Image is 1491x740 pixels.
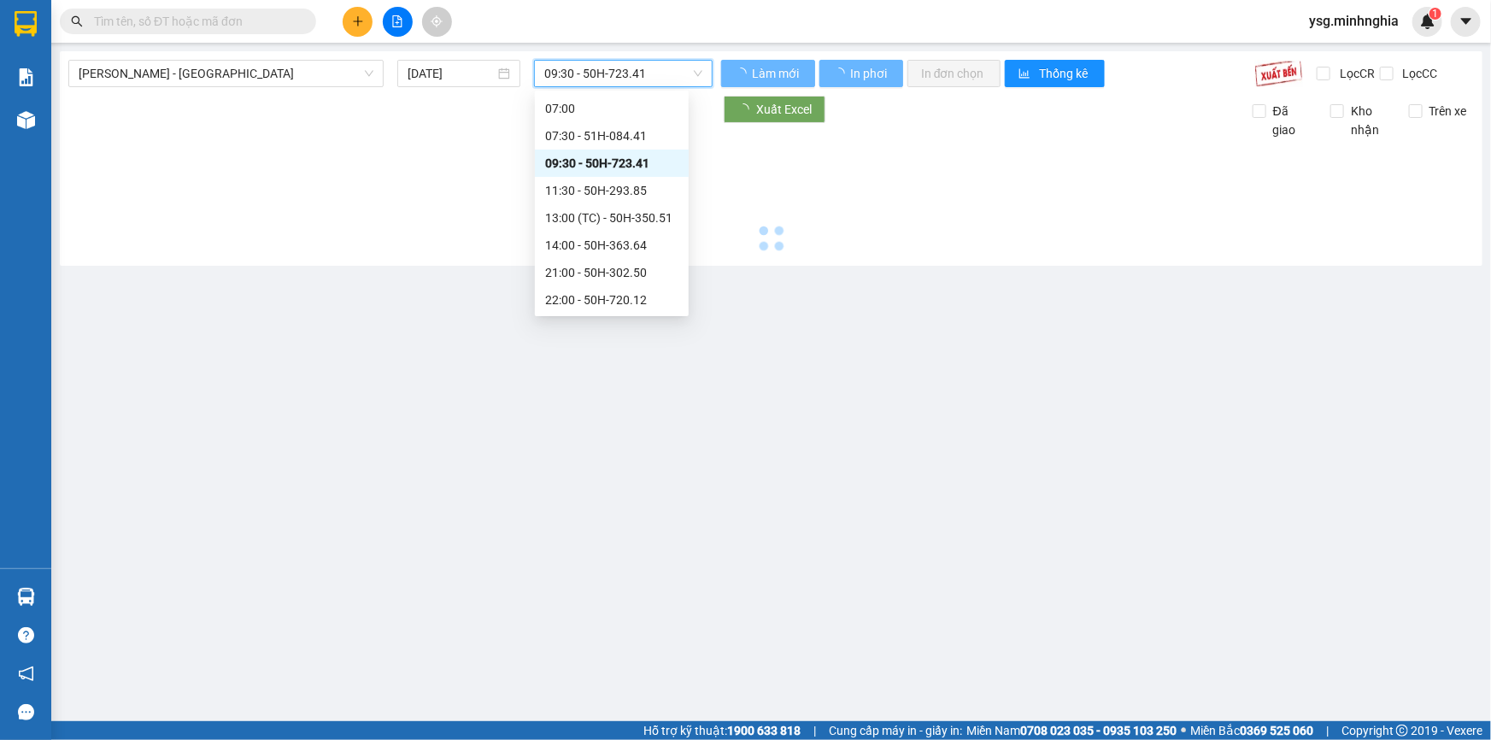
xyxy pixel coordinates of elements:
span: Lọc CR [1333,64,1377,83]
span: ysg.minhnghia [1295,10,1412,32]
img: solution-icon [17,68,35,86]
input: 11/10/2025 [408,64,495,83]
span: Làm mới [752,64,801,83]
span: | [1326,721,1329,740]
button: bar-chartThống kê [1005,60,1105,87]
span: Đã giao [1266,102,1318,139]
span: bar-chart [1018,68,1033,81]
span: caret-down [1459,14,1474,29]
button: file-add [383,7,413,37]
button: Làm mới [721,60,815,87]
span: loading [735,68,749,79]
strong: 1900 633 818 [727,724,801,737]
button: plus [343,7,373,37]
span: Miền Bắc [1190,721,1313,740]
sup: 1 [1429,8,1441,20]
img: 9k= [1254,60,1303,87]
span: Cung cấp máy in - giấy in: [829,721,962,740]
span: file-add [391,15,403,27]
span: ⚪️ [1181,727,1186,734]
span: message [18,704,34,720]
strong: 0369 525 060 [1240,724,1313,737]
span: search [71,15,83,27]
button: Xuất Excel [724,96,825,123]
span: question-circle [18,627,34,643]
span: copyright [1396,725,1408,737]
span: In phơi [850,64,889,83]
span: plus [352,15,364,27]
span: aim [431,15,443,27]
button: aim [422,7,452,37]
input: Tìm tên, số ĐT hoặc mã đơn [94,12,296,31]
span: loading [833,68,848,79]
img: warehouse-icon [17,588,35,606]
button: In phơi [819,60,903,87]
button: caret-down [1451,7,1481,37]
img: warehouse-icon [17,111,35,129]
span: Lọc CC [1396,64,1441,83]
span: 1 [1432,8,1438,20]
span: Hỗ trợ kỹ thuật: [643,721,801,740]
span: | [813,721,816,740]
span: Thống kê [1040,64,1091,83]
span: 09:30 - 50H-723.41 [544,61,702,86]
span: Miền Nam [966,721,1177,740]
span: Kho nhận [1344,102,1395,139]
span: Trên xe [1423,102,1474,120]
img: icon-new-feature [1420,14,1435,29]
strong: 0708 023 035 - 0935 103 250 [1020,724,1177,737]
span: notification [18,666,34,682]
button: In đơn chọn [907,60,1001,87]
span: Phan Rí - Sài Gòn [79,61,373,86]
img: logo-vxr [15,11,37,37]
